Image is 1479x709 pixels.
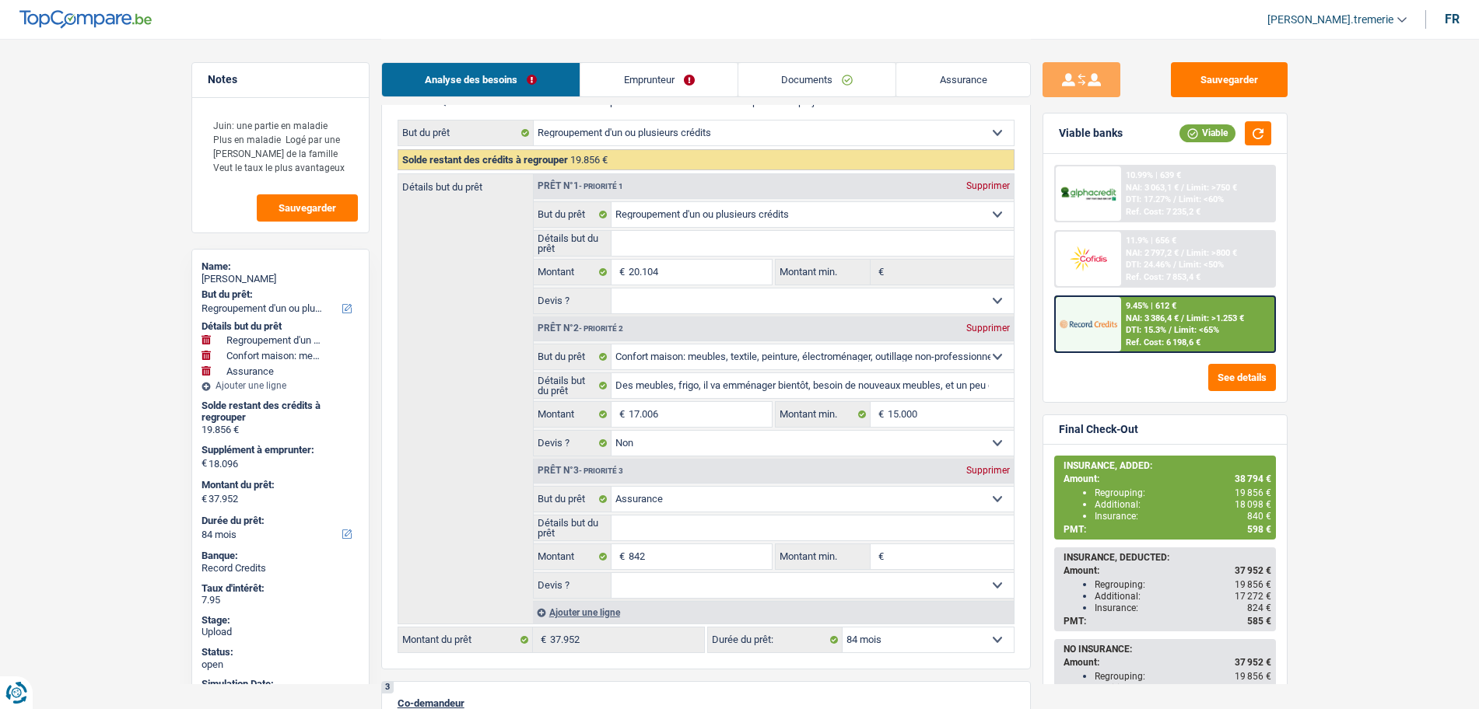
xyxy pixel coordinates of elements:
span: / [1173,194,1176,204]
span: NAI: 2 797,2 € [1126,248,1179,258]
label: Montant min. [776,544,871,569]
div: INSURANCE, ADDED: [1064,460,1271,471]
a: Emprunteur [580,63,738,96]
div: Regrouping: [1095,487,1271,498]
span: / [1181,313,1184,323]
label: But du prêt [398,120,534,145]
div: Record Credits [202,562,359,575]
div: Supprimer [962,181,1014,190]
label: Montant [534,544,612,569]
img: Record Credits [1060,309,1117,338]
label: Détails but du prêt [534,515,612,540]
img: TopCompare Logo [19,10,152,29]
label: Montant du prêt [398,627,533,652]
label: Montant [534,402,612,427]
a: [PERSON_NAME].tremerie [1255,7,1407,33]
div: Additional: [1095,591,1271,602]
label: Détails but du prêt [534,373,612,398]
span: 18 098 € [1235,499,1271,510]
span: - Priorité 3 [579,466,623,475]
div: Additional: [1095,499,1271,510]
span: € [202,493,207,505]
span: Limit: <50% [1179,260,1224,270]
label: Montant du prêt: [202,479,356,491]
label: But du prêt: [202,288,356,301]
span: 824 € [1247,602,1271,613]
label: Devis ? [534,288,612,313]
div: Ref. Cost: 7 235,2 € [1126,207,1200,217]
div: PMT: [1064,616,1271,627]
span: / [1169,325,1172,335]
span: 18 096 € [1235,683,1271,693]
span: € [612,402,629,427]
span: [PERSON_NAME].tremerie [1267,13,1393,26]
span: Limit: <65% [1174,325,1219,335]
span: € [871,544,888,569]
div: Ref. Cost: 6 198,6 € [1126,337,1200,348]
div: NO INSURANCE: [1064,644,1271,655]
img: Cofidis [1060,244,1117,273]
div: fr [1445,12,1460,26]
a: Documents [738,63,896,96]
span: 19 856 € [1235,579,1271,590]
label: Montant [534,260,612,285]
span: / [1181,248,1184,258]
div: Amount: [1064,473,1271,484]
div: Regrouping: [1095,579,1271,590]
span: € [871,402,888,427]
span: € [871,260,888,285]
div: Status: [202,646,359,658]
a: Assurance [896,63,1030,96]
span: Limit: >1.253 € [1186,313,1244,323]
label: Supplément à emprunter: [202,444,356,456]
div: Ref. Cost: 7 853,4 € [1126,272,1200,282]
div: 3 [382,682,394,693]
label: Détails but du prêt [534,231,612,256]
div: Name: [202,260,359,273]
button: See details [1208,364,1276,391]
a: Analyse des besoins [382,63,580,96]
div: Solde restant des crédits à regrouper [202,400,359,424]
span: € [612,260,629,285]
label: Durée du prêt: [708,627,843,652]
div: Amount: [1064,657,1271,668]
div: Final Check-Out [1059,423,1138,436]
div: [PERSON_NAME] [202,273,359,285]
div: Stage: [202,614,359,627]
div: Viable [1179,124,1235,141]
div: Ajouter une ligne [533,601,1014,623]
span: / [1173,260,1176,270]
div: Prêt n°2 [534,323,627,334]
label: Détails but du prêt [398,174,533,192]
button: Sauvegarder [1171,62,1288,97]
div: 11.9% | 656 € [1126,236,1176,246]
div: 7.95 [202,594,359,606]
span: DTI: 15.3% [1126,325,1166,335]
span: NAI: 3 063,1 € [1126,183,1179,193]
span: € [533,627,550,652]
div: INSURANCE, DEDUCTED: [1064,552,1271,563]
span: 840 € [1247,511,1271,522]
span: 19.856 € [570,154,608,166]
span: 17 272 € [1235,591,1271,602]
span: Co-demandeur [398,697,464,709]
label: Montant min. [776,260,871,285]
div: Taux d'intérêt: [202,582,359,595]
span: 38 794 € [1235,473,1271,484]
span: 19 856 € [1235,671,1271,682]
span: € [612,544,629,569]
label: Devis ? [534,431,612,456]
div: Prêt n°3 [534,466,627,476]
span: 19 856 € [1235,487,1271,498]
div: Prêt n°1 [534,181,627,191]
img: AlphaCredit [1060,185,1117,203]
h5: Notes [208,73,353,86]
div: Banque: [202,550,359,562]
div: Simulation Date: [202,678,359,690]
div: Viable banks [1059,127,1123,140]
span: - Priorité 2 [579,324,623,333]
span: Limit: >800 € [1186,248,1237,258]
span: Solde restant des crédits à regrouper [402,154,568,166]
div: Upload [202,626,359,638]
div: Regrouping: [1095,671,1271,682]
